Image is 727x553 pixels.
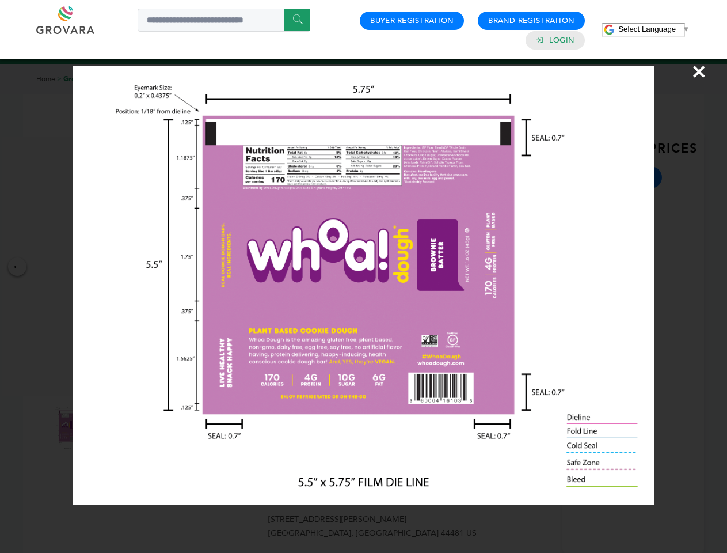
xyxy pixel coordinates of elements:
[691,55,707,88] span: ×
[618,25,690,33] a: Select Language​
[549,35,574,46] a: Login
[488,16,574,26] a: Brand Registration
[618,25,676,33] span: Select Language
[73,66,654,505] img: Image Preview
[138,9,310,32] input: Search a product or brand...
[682,25,690,33] span: ▼
[679,25,679,33] span: ​
[370,16,454,26] a: Buyer Registration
